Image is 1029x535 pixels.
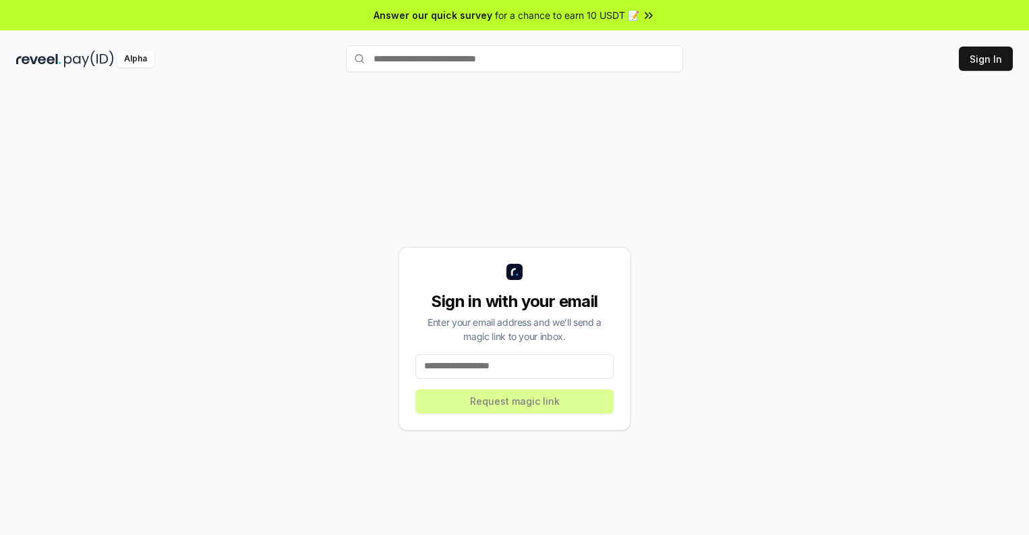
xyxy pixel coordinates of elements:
[506,264,523,280] img: logo_small
[959,47,1013,71] button: Sign In
[374,8,492,22] span: Answer our quick survey
[415,291,614,312] div: Sign in with your email
[415,315,614,343] div: Enter your email address and we’ll send a magic link to your inbox.
[117,51,154,67] div: Alpha
[16,51,61,67] img: reveel_dark
[64,51,114,67] img: pay_id
[495,8,639,22] span: for a chance to earn 10 USDT 📝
